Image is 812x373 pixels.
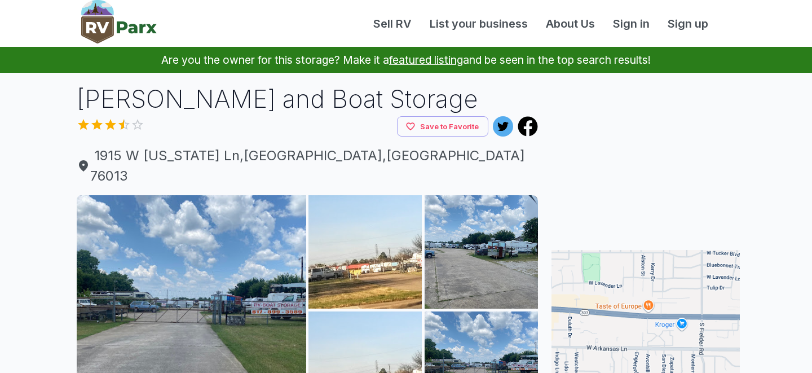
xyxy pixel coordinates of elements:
[397,116,488,137] button: Save to Favorite
[364,15,421,32] a: Sell RV
[659,15,717,32] a: Sign up
[389,53,463,67] a: featured listing
[421,15,537,32] a: List your business
[425,195,538,309] img: AJQcZqJcEavpEZ7XPFelMjAUTjwt4mYKewzwItB3-yat26jv0SyFc962Rey-uegY54P-eXyKcZIqVFJmB5EiEZob_Uk_KKqXw...
[77,82,538,116] h1: [PERSON_NAME] and Boat Storage
[537,15,604,32] a: About Us
[14,47,798,73] p: Are you the owner for this storage? Make it a and be seen in the top search results!
[551,82,740,223] iframe: Advertisement
[77,146,538,186] a: 1915 W [US_STATE] Ln,[GEOGRAPHIC_DATA],[GEOGRAPHIC_DATA] 76013
[77,146,538,186] span: 1915 W [US_STATE] Ln , [GEOGRAPHIC_DATA] , [GEOGRAPHIC_DATA] 76013
[604,15,659,32] a: Sign in
[308,195,422,309] img: AJQcZqKXQsM-9qIho8NuIUoibkp83IHwPAMP6Rha_GfkGOhQw4D4daeL9ncDRaPU9IXLTvUmr98zjHiMXhMGteaIe7HOSJjgh...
